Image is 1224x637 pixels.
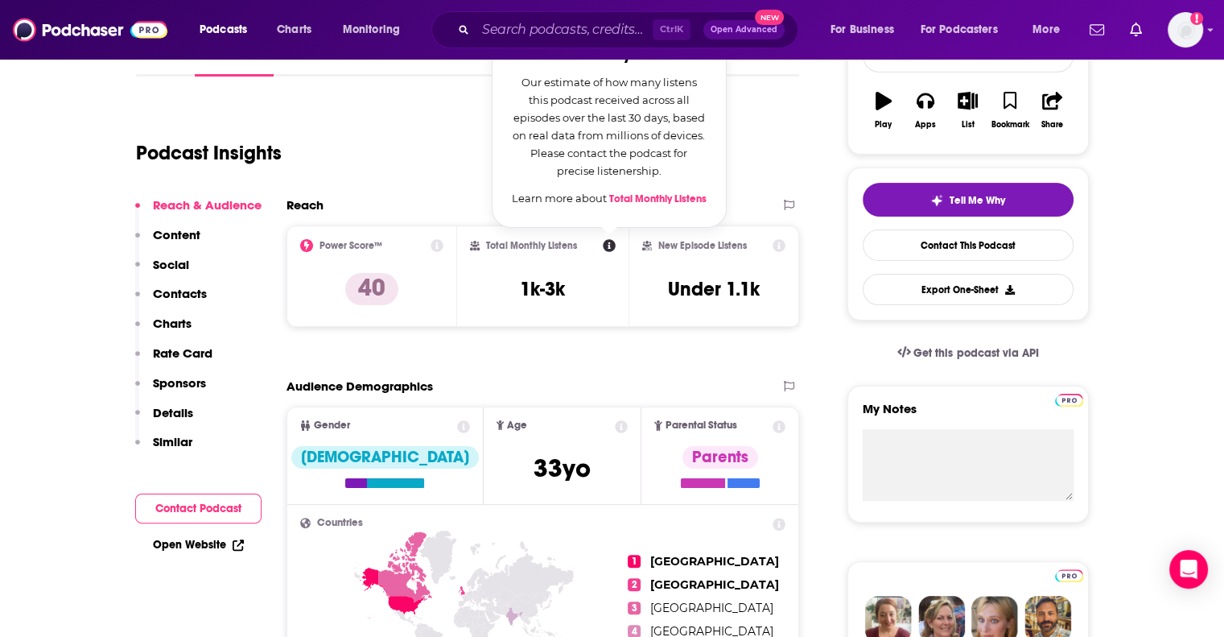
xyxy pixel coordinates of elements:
[512,46,707,64] h2: Total Monthly Listens
[135,494,262,523] button: Contact Podcast
[153,286,207,301] p: Contacts
[286,378,433,394] h2: Audience Demographics
[136,141,282,165] h1: Podcast Insights
[863,230,1074,261] a: Contact This Podcast
[1055,569,1083,582] img: Podchaser Pro
[135,434,192,464] button: Similar
[863,401,1074,429] label: My Notes
[135,375,206,405] button: Sponsors
[153,257,189,272] p: Social
[512,189,707,208] p: Learn more about
[703,20,785,39] button: Open AdvancedNew
[905,81,946,139] button: Apps
[153,375,206,391] p: Sponsors
[666,420,737,431] span: Parental Status
[447,11,814,48] div: Search podcasts, credits, & more...
[345,273,398,305] p: 40
[153,345,212,361] p: Rate Card
[135,316,192,345] button: Charts
[1169,550,1208,589] div: Open Intercom Messenger
[755,10,784,25] span: New
[609,192,707,205] a: Total Monthly Listens
[930,194,943,207] img: tell me why sparkle
[991,120,1028,130] div: Bookmark
[650,601,773,615] span: [GEOGRAPHIC_DATA]
[188,17,268,43] button: open menu
[135,197,262,227] button: Reach & Audience
[512,73,707,180] p: Our estimate of how many listens this podcast received across all episodes over the last 30 days,...
[830,19,894,41] span: For Business
[266,17,321,43] a: Charts
[1031,81,1073,139] button: Share
[200,19,247,41] span: Podcasts
[913,346,1038,360] span: Get this podcast via API
[950,194,1005,207] span: Tell Me Why
[910,17,1021,43] button: open menu
[863,183,1074,217] button: tell me why sparkleTell Me Why
[650,554,779,569] span: [GEOGRAPHIC_DATA]
[291,446,479,469] div: [DEMOGRAPHIC_DATA]
[884,333,1052,373] a: Get this podcast via API
[1168,12,1203,48] button: Show profile menu
[921,19,998,41] span: For Podcasters
[628,555,641,568] span: 1
[711,26,777,34] span: Open Advanced
[628,578,641,591] span: 2
[1083,16,1111,43] a: Show notifications dropdown
[628,602,641,614] span: 3
[319,240,382,251] h2: Power Score™
[153,405,193,420] p: Details
[1055,567,1083,582] a: Pro website
[13,14,167,45] img: Podchaser - Follow, Share and Rate Podcasts
[946,81,988,139] button: List
[153,227,200,242] p: Content
[989,81,1031,139] button: Bookmark
[153,316,192,331] p: Charts
[668,277,760,301] h3: Under 1.1k
[1190,12,1203,25] svg: Add a profile image
[962,120,975,130] div: List
[507,420,527,431] span: Age
[317,518,363,528] span: Countries
[135,345,212,375] button: Rate Card
[286,197,324,213] h2: Reach
[1168,12,1203,48] span: Logged in as mfurr
[658,240,747,251] h2: New Episode Listens
[863,81,905,139] button: Play
[153,197,262,213] p: Reach & Audience
[1021,17,1080,43] button: open menu
[653,19,690,40] span: Ctrl K
[277,19,311,41] span: Charts
[1168,12,1203,48] img: User Profile
[135,405,193,435] button: Details
[314,420,350,431] span: Gender
[153,538,244,552] a: Open Website
[1032,19,1060,41] span: More
[476,17,653,43] input: Search podcasts, credits, & more...
[1041,120,1063,130] div: Share
[153,434,192,449] p: Similar
[135,257,189,287] button: Social
[343,19,400,41] span: Monitoring
[915,120,936,130] div: Apps
[682,446,758,469] div: Parents
[135,227,200,257] button: Content
[819,17,914,43] button: open menu
[135,286,207,316] button: Contacts
[534,453,591,484] span: 33 yo
[863,274,1074,305] button: Export One-Sheet
[520,277,565,301] h3: 1k-3k
[650,577,779,592] span: [GEOGRAPHIC_DATA]
[486,240,577,251] h2: Total Monthly Listens
[1055,394,1083,407] img: Podchaser Pro
[1055,391,1083,407] a: Pro website
[875,120,892,130] div: Play
[1123,16,1148,43] a: Show notifications dropdown
[332,17,421,43] button: open menu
